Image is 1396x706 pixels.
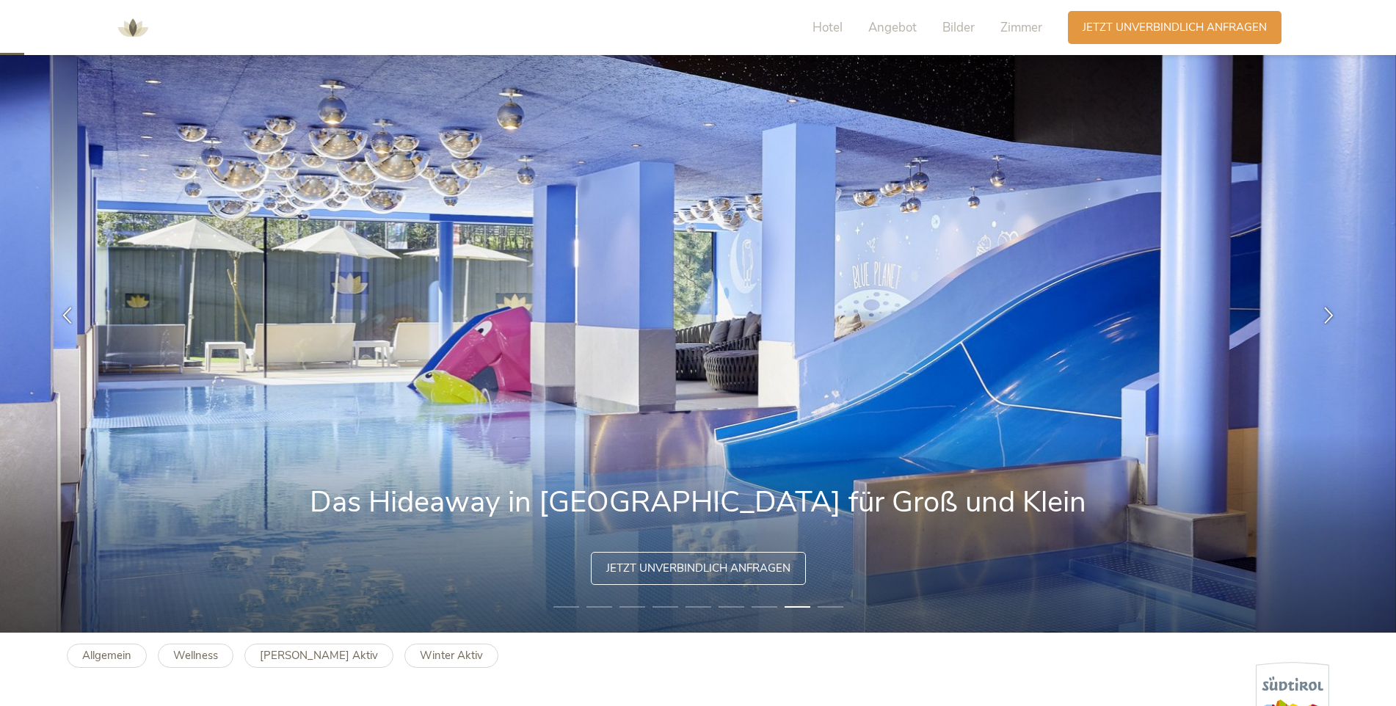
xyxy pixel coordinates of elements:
a: Winter Aktiv [404,644,498,668]
span: Hotel [812,19,843,36]
a: Wellness [158,644,233,668]
span: Jetzt unverbindlich anfragen [606,561,790,576]
span: Jetzt unverbindlich anfragen [1083,20,1267,35]
a: Allgemein [67,644,147,668]
img: AMONTI & LUNARIS Wellnessresort [111,6,155,50]
span: Zimmer [1000,19,1042,36]
b: Winter Aktiv [420,648,483,663]
span: Angebot [868,19,917,36]
span: Bilder [942,19,975,36]
b: [PERSON_NAME] Aktiv [260,648,378,663]
a: AMONTI & LUNARIS Wellnessresort [111,22,155,32]
a: [PERSON_NAME] Aktiv [244,644,393,668]
b: Allgemein [82,648,131,663]
b: Wellness [173,648,218,663]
